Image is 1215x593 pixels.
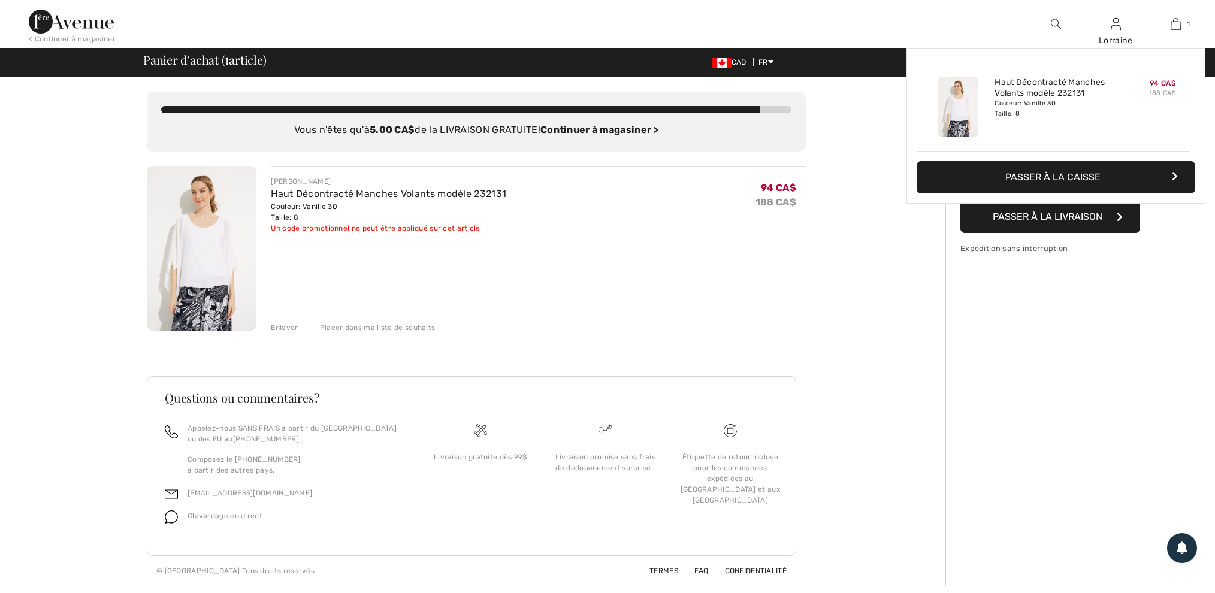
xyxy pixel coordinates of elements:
img: chat [165,510,178,524]
span: 94 CA$ [1150,79,1176,87]
img: email [165,488,178,501]
a: [PHONE_NUMBER] [233,435,299,443]
s: 188 CA$ [755,196,796,208]
div: Étiquette de retour incluse pour les commandes expédiées au [GEOGRAPHIC_DATA] et aux [GEOGRAPHIC_... [678,452,783,506]
img: call [165,425,178,438]
div: Livraison promise sans frais de dédouanement surprise ! [552,452,658,473]
img: recherche [1051,17,1061,31]
a: Termes [635,567,678,575]
img: Haut Décontracté Manches Volants modèle 232131 [147,166,256,331]
p: Appelez-nous SANS FRAIS à partir du [GEOGRAPHIC_DATA] ou des EU au [188,423,404,444]
img: Livraison gratuite dès 99$ [474,424,487,437]
span: Panier d'achat ( article) [143,54,267,66]
img: Livraison promise sans frais de dédouanement surprise&nbsp;! [599,424,612,437]
div: © [GEOGRAPHIC_DATA] Tous droits reservés [156,565,315,576]
span: Clavardage en direct [188,512,262,520]
p: Composez le [PHONE_NUMBER] à partir des autres pays. [188,454,404,476]
strong: 5.00 CA$ [370,124,415,135]
div: < Continuer à magasiner [29,34,116,44]
a: Confidentialité [711,567,787,575]
span: 1 [1187,19,1190,29]
h3: Questions ou commentaires? [165,392,778,404]
a: Haut Décontracté Manches Volants modèle 232131 [271,188,506,199]
div: Vous n'êtes qu'à de la LIVRAISON GRATUITE! [161,123,791,137]
img: Mon panier [1171,17,1181,31]
a: [EMAIL_ADDRESS][DOMAIN_NAME] [188,489,312,497]
span: 1 [225,51,229,66]
div: Lorraine [1086,34,1145,47]
a: 1 [1146,17,1205,31]
span: 94 CA$ [761,182,796,193]
img: Canadian Dollar [712,58,732,68]
div: Couleur: Vanille 30 Taille: 8 [271,201,506,223]
a: FAQ [680,567,708,575]
s: 188 CA$ [1149,89,1176,97]
div: Un code promotionnel ne peut être appliqué sur cet article [271,223,506,234]
a: Continuer à magasiner > [540,124,658,135]
div: [PERSON_NAME] [271,176,506,187]
span: FR [758,58,773,66]
a: Se connecter [1111,18,1121,29]
div: Placer dans ma liste de souhaits [310,322,436,333]
a: Haut Décontracté Manches Volants modèle 232131 [995,77,1113,99]
img: Haut Décontracté Manches Volants modèle 232131 [938,77,978,137]
div: Enlever [271,322,298,333]
span: CAD [712,58,751,66]
div: Livraison gratuite dès 99$ [428,452,533,462]
img: 1ère Avenue [29,10,114,34]
button: Passer à la caisse [917,161,1195,193]
div: Couleur: Vanille 30 Taille: 8 [995,99,1113,118]
img: Mes infos [1111,17,1121,31]
img: Livraison gratuite dès 99$ [724,424,737,437]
